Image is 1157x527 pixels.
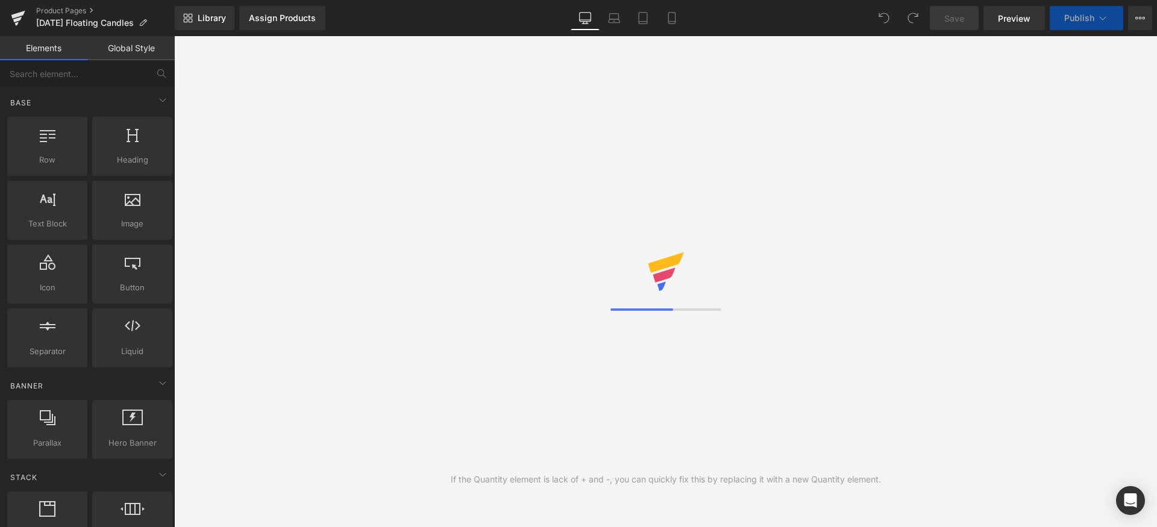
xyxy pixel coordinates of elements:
div: If the Quantity element is lack of + and -, you can quickly fix this by replacing it with a new Q... [451,473,881,486]
button: Publish [1050,6,1123,30]
span: Stack [9,472,39,483]
span: Heading [96,154,169,166]
button: More [1128,6,1152,30]
span: Button [96,281,169,294]
a: Preview [983,6,1045,30]
a: Mobile [657,6,686,30]
a: Global Style [87,36,175,60]
a: Desktop [571,6,600,30]
span: Row [11,154,84,166]
span: Banner [9,380,45,391]
span: Image [96,217,169,230]
span: [DATE] Floating Candles [36,18,134,28]
span: Publish [1064,13,1094,23]
a: New Library [175,6,234,30]
span: Base [9,97,33,108]
span: Liquid [96,345,169,358]
span: Separator [11,345,84,358]
button: Undo [872,6,896,30]
span: Preview [998,12,1030,25]
span: Text Block [11,217,84,230]
span: Save [944,12,964,25]
span: Parallax [11,437,84,449]
div: Open Intercom Messenger [1116,486,1145,515]
button: Redo [901,6,925,30]
a: Laptop [600,6,629,30]
a: Tablet [629,6,657,30]
span: Icon [11,281,84,294]
span: Library [198,13,226,23]
div: Assign Products [249,13,316,23]
span: Hero Banner [96,437,169,449]
a: Product Pages [36,6,175,16]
